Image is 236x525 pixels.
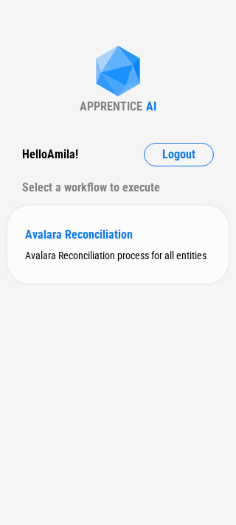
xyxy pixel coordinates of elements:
[146,99,156,113] div: AI
[25,228,211,242] div: Avalara Reconciliation
[162,149,195,161] span: Logout
[25,250,211,261] div: Avalara Reconciliation process for all entities
[22,143,78,166] div: Hello Amila !
[22,176,214,200] div: Select a workflow to execute
[144,143,214,166] button: Logout
[80,99,142,113] div: APPRENTICE
[88,46,147,99] img: Apprentice AI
